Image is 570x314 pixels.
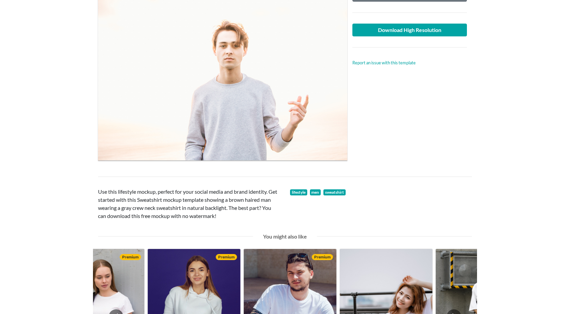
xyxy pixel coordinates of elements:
[352,24,467,36] a: Download High Resolution
[290,189,307,195] a: lifestyle
[352,60,416,65] a: Report an issue with this template
[323,189,346,195] a: sweatshirt
[312,254,333,260] span: Premium
[98,188,280,220] p: Use this lifestyle mockup, perfect for your social media and brand identity. Get started with thi...
[258,232,312,241] div: You might also like
[216,254,237,260] span: Premium
[310,189,321,195] span: men
[120,254,141,260] span: Premium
